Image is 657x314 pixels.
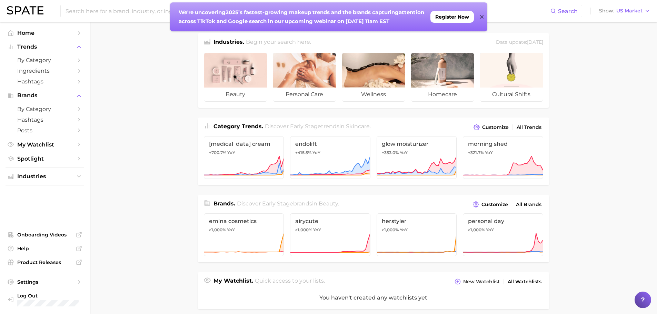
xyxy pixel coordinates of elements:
[480,53,543,102] a: cultural shifts
[342,53,405,102] a: wellness
[463,136,543,179] a: morning shed+321.7% YoY
[265,123,371,130] span: Discover Early Stage trends in .
[6,42,84,52] button: Trends
[6,139,84,150] a: My Watchlist
[463,213,543,256] a: personal day>1,000% YoY
[295,141,365,147] span: endolift
[597,7,652,16] button: ShowUS Market
[17,117,72,123] span: Hashtags
[313,227,321,233] span: YoY
[411,53,474,102] a: homecare
[485,150,493,155] span: YoY
[6,104,84,114] a: by Category
[312,150,320,155] span: YoY
[616,9,643,13] span: US Market
[468,227,485,232] span: >1,000%
[516,202,541,207] span: All Brands
[17,173,72,180] span: Industries
[346,123,370,130] span: skincare
[382,150,399,155] span: +353.0%
[472,122,510,132] button: Customize
[65,5,550,17] input: Search here for a brand, industry, or ingredient
[17,279,72,285] span: Settings
[6,90,84,101] button: Brands
[209,150,226,155] span: +700.7%
[17,141,72,148] span: My Watchlist
[17,259,72,265] span: Product Releases
[7,6,43,14] img: SPATE
[508,279,541,285] span: All Watchlists
[6,153,84,164] a: Spotlight
[6,171,84,182] button: Industries
[6,291,84,308] a: Log out. Currently logged in with e-mail ltal@gattefossecorp.com.
[468,150,484,155] span: +321.7%
[17,68,72,74] span: Ingredients
[558,8,578,14] span: Search
[17,232,72,238] span: Onboarding Videos
[377,213,457,256] a: herstyler>1,000% YoY
[463,279,500,285] span: New Watchlist
[17,293,79,299] span: Log Out
[400,150,408,155] span: YoY
[17,155,72,162] span: Spotlight
[515,123,543,132] a: All Trends
[237,200,339,207] span: Discover Early Stage brands in .
[6,277,84,287] a: Settings
[17,106,72,112] span: by Category
[204,136,284,179] a: [MEDICAL_DATA] cream+700.7% YoY
[209,141,279,147] span: [MEDICAL_DATA] cream
[295,227,312,232] span: >1,000%
[599,9,614,13] span: Show
[227,150,235,155] span: YoY
[17,78,72,85] span: Hashtags
[517,124,541,130] span: All Trends
[482,124,509,130] span: Customize
[213,200,235,207] span: Brands .
[319,200,338,207] span: beauty
[213,277,253,286] h1: My Watchlist.
[468,218,538,224] span: personal day
[17,44,72,50] span: Trends
[6,114,84,125] a: Hashtags
[290,213,370,256] a: airycute>1,000% YoY
[382,227,399,232] span: >1,000%
[204,213,284,256] a: emina cosmetics>1,000% YoY
[486,227,494,233] span: YoY
[295,218,365,224] span: airycute
[209,227,226,232] span: >1,000%
[514,200,543,209] a: All Brands
[295,150,311,155] span: +415.5%
[6,76,84,87] a: Hashtags
[377,136,457,179] a: glow moisturizer+353.0% YoY
[209,218,279,224] span: emina cosmetics
[204,88,267,101] span: beauty
[471,200,509,209] button: Customize
[382,141,452,147] span: glow moisturizer
[198,286,549,309] div: You haven't created any watchlists yet
[6,65,84,76] a: Ingredients
[17,30,72,36] span: Home
[246,38,311,47] h2: Begin your search here.
[227,227,235,233] span: YoY
[6,125,84,136] a: Posts
[480,88,543,101] span: cultural shifts
[17,245,72,252] span: Help
[17,127,72,134] span: Posts
[213,123,263,130] span: Category Trends .
[481,202,508,207] span: Customize
[453,277,501,286] button: New Watchlist
[273,53,336,102] a: personal care
[273,88,336,101] span: personal care
[213,38,244,47] h1: Industries.
[411,88,474,101] span: homecare
[6,55,84,65] a: by Category
[506,277,543,286] a: All Watchlists
[468,141,538,147] span: morning shed
[17,92,72,99] span: Brands
[6,243,84,254] a: Help
[290,136,370,179] a: endolift+415.5% YoY
[6,230,84,240] a: Onboarding Videos
[342,88,405,101] span: wellness
[6,28,84,38] a: Home
[400,227,408,233] span: YoY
